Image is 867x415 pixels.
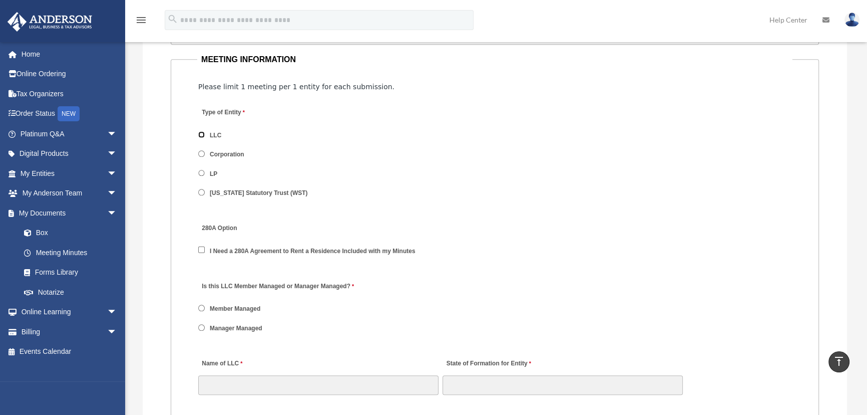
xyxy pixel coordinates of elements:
[198,357,245,371] label: Name of LLC
[198,280,356,294] label: Is this LLC Member Managed or Manager Managed?
[7,64,132,84] a: Online Ordering
[207,131,225,140] label: LLC
[135,14,147,26] i: menu
[7,104,132,124] a: Order StatusNEW
[14,263,132,283] a: Forms Library
[197,53,792,67] legend: MEETING INFORMATION
[107,183,127,204] span: arrow_drop_down
[207,324,266,333] label: Manager Managed
[207,305,264,314] label: Member Managed
[7,144,132,164] a: Digital Productsarrow_drop_down
[7,183,132,203] a: My Anderson Teamarrow_drop_down
[7,84,132,104] a: Tax Organizers
[207,150,248,159] label: Corporation
[7,322,132,342] a: Billingarrow_drop_down
[198,83,394,91] span: Please limit 1 meeting per 1 entity for each submission.
[7,342,132,362] a: Events Calendar
[7,44,132,64] a: Home
[7,124,132,144] a: Platinum Q&Aarrow_drop_down
[14,223,132,243] a: Box
[14,282,132,302] a: Notarize
[833,355,845,367] i: vertical_align_top
[107,144,127,164] span: arrow_drop_down
[107,124,127,144] span: arrow_drop_down
[135,18,147,26] a: menu
[107,322,127,342] span: arrow_drop_down
[7,203,132,223] a: My Documentsarrow_drop_down
[14,243,127,263] a: Meeting Minutes
[167,14,178,25] i: search
[828,351,849,372] a: vertical_align_top
[198,222,293,236] label: 280A Option
[5,12,95,32] img: Anderson Advisors Platinum Portal
[443,357,533,371] label: State of Formation for Entity
[207,247,419,256] label: I Need a 280A Agreement to Rent a Residence Included with my Minutes
[7,163,132,183] a: My Entitiesarrow_drop_down
[58,106,80,121] div: NEW
[198,106,293,120] label: Type of Entity
[7,302,132,322] a: Online Learningarrow_drop_down
[207,169,221,178] label: LP
[207,189,311,198] label: [US_STATE] Statutory Trust (WST)
[107,203,127,224] span: arrow_drop_down
[844,13,859,27] img: User Pic
[107,163,127,184] span: arrow_drop_down
[107,302,127,323] span: arrow_drop_down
